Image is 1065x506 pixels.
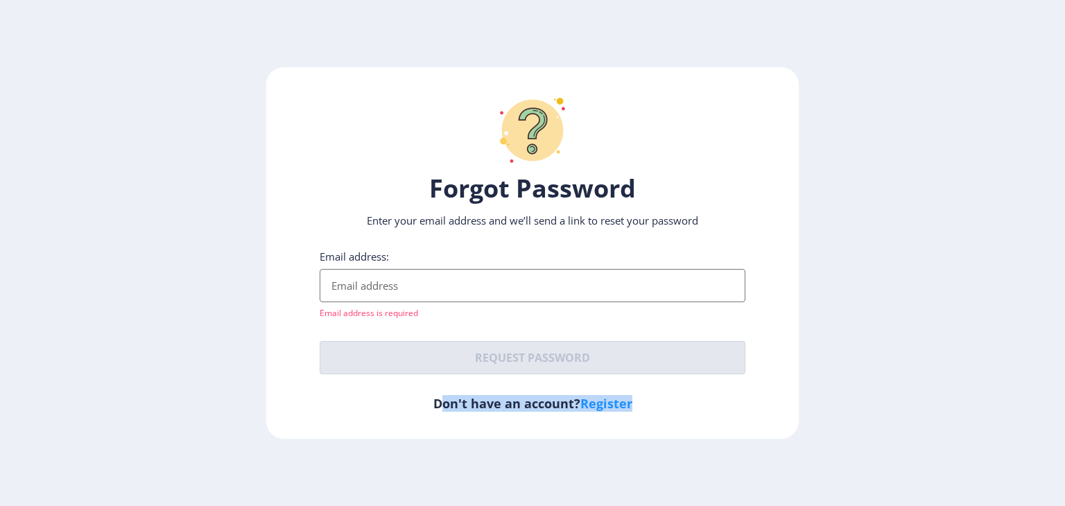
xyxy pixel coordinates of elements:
[320,269,745,302] input: Email address
[320,341,745,374] button: Request password
[320,172,745,205] h1: Forgot Password
[320,307,418,319] span: Email address is required
[580,395,632,412] a: Register
[320,250,389,263] label: Email address:
[320,213,745,227] p: Enter your email address and we’ll send a link to reset your password
[491,89,574,172] img: question-mark
[320,395,745,412] h6: Don't have an account?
